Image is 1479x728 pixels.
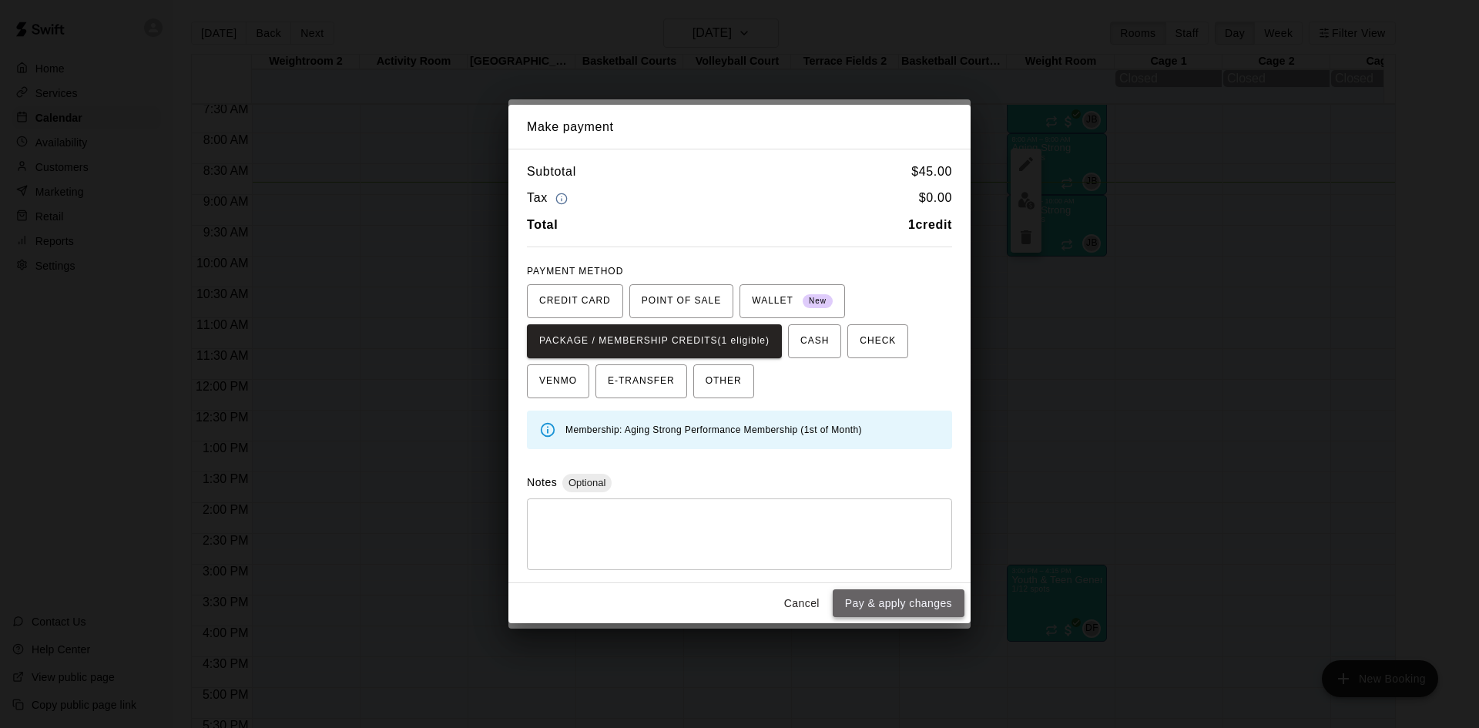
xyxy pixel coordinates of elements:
[539,369,577,394] span: VENMO
[752,289,833,314] span: WALLET
[847,324,908,358] button: CHECK
[642,289,721,314] span: POINT OF SALE
[608,369,675,394] span: E-TRANSFER
[527,162,576,182] h6: Subtotal
[788,324,841,358] button: CASH
[527,266,623,277] span: PAYMENT METHOD
[527,188,572,209] h6: Tax
[777,589,827,618] button: Cancel
[860,329,896,354] span: CHECK
[595,364,687,398] button: E-TRANSFER
[527,218,558,231] b: Total
[539,289,611,314] span: CREDIT CARD
[706,369,742,394] span: OTHER
[629,284,733,318] button: POINT OF SALE
[527,476,557,488] label: Notes
[800,329,829,354] span: CASH
[508,105,971,149] h2: Make payment
[919,188,952,209] h6: $ 0.00
[527,284,623,318] button: CREDIT CARD
[693,364,754,398] button: OTHER
[833,589,964,618] button: Pay & apply changes
[908,218,952,231] b: 1 credit
[527,324,782,358] button: PACKAGE / MEMBERSHIP CREDITS(1 eligible)
[527,364,589,398] button: VENMO
[911,162,952,182] h6: $ 45.00
[739,284,845,318] button: WALLET New
[562,477,612,488] span: Optional
[565,424,862,435] span: Membership: Aging Strong Performance Membership (1st of Month)
[803,291,833,312] span: New
[539,329,770,354] span: PACKAGE / MEMBERSHIP CREDITS (1 eligible)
